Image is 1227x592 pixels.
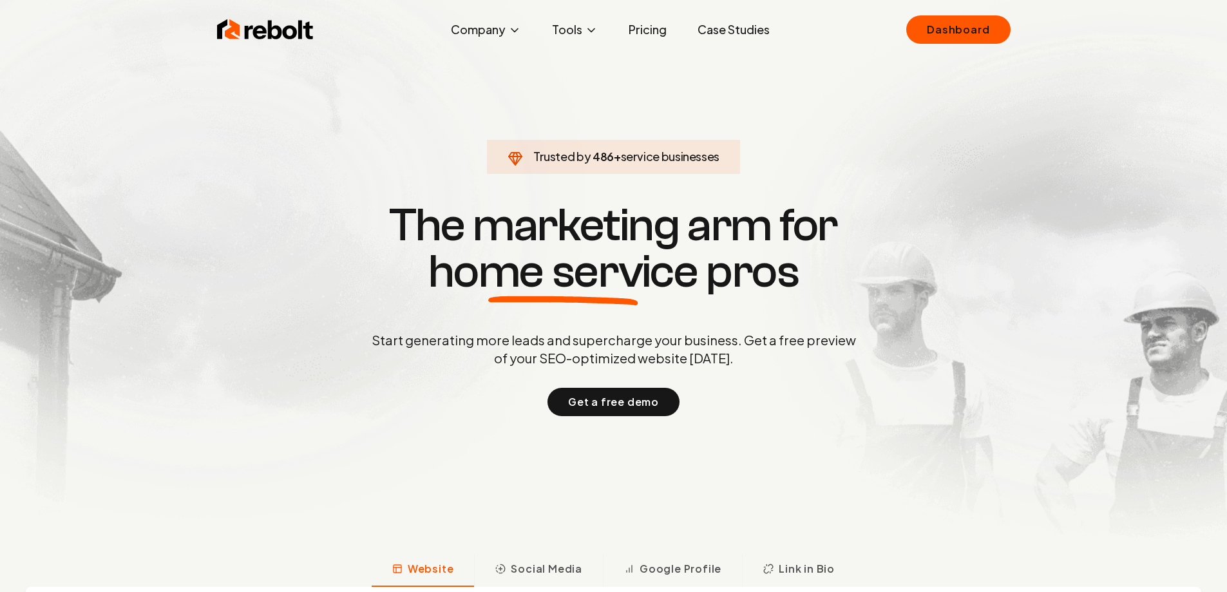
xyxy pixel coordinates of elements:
[547,388,680,416] button: Get a free demo
[305,202,923,295] h1: The marketing arm for pros
[614,149,621,164] span: +
[408,561,454,577] span: Website
[217,17,314,43] img: Rebolt Logo
[640,561,721,577] span: Google Profile
[511,561,582,577] span: Social Media
[618,17,677,43] a: Pricing
[621,149,720,164] span: service businesses
[533,149,591,164] span: Trusted by
[742,553,855,587] button: Link in Bio
[474,553,603,587] button: Social Media
[593,148,614,166] span: 486
[372,553,475,587] button: Website
[369,331,859,367] p: Start generating more leads and supercharge your business. Get a free preview of your SEO-optimiz...
[687,17,780,43] a: Case Studies
[603,553,742,587] button: Google Profile
[441,17,531,43] button: Company
[906,15,1010,44] a: Dashboard
[428,249,698,295] span: home service
[779,561,835,577] span: Link in Bio
[542,17,608,43] button: Tools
